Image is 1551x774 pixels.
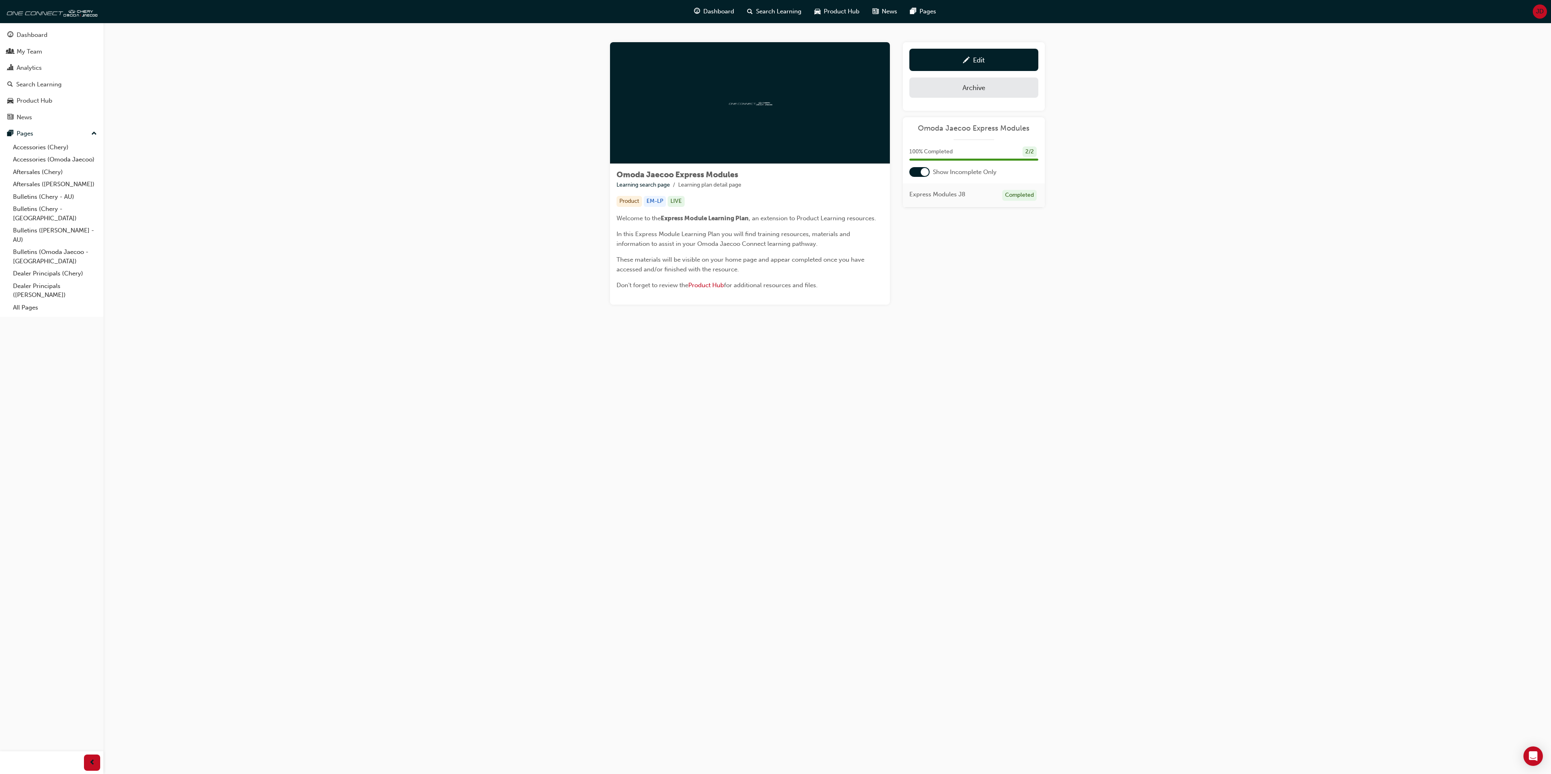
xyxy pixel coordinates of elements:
span: Pages [919,7,936,16]
a: Aftersales ([PERSON_NAME]) [10,178,100,191]
a: My Team [3,44,100,59]
div: My Team [17,47,42,56]
span: JD [1536,7,1544,16]
div: Product Hub [17,96,52,105]
span: guage-icon [7,32,13,39]
a: Bulletins (Chery - AU) [10,191,100,203]
div: Open Intercom Messenger [1523,746,1543,766]
span: Don't forget to review the [617,282,688,289]
a: pages-iconPages [904,3,943,20]
span: News [882,7,897,16]
span: Express Module Learning Plan [661,215,749,222]
div: Dashboard [17,30,47,40]
li: Learning plan detail page [678,181,741,190]
a: Aftersales (Chery) [10,166,100,178]
a: Edit [909,49,1038,71]
div: LIVE [668,196,685,207]
a: Analytics [3,60,100,75]
button: JD [1533,4,1547,19]
span: prev-icon [89,758,95,768]
a: guage-iconDashboard [687,3,741,20]
div: News [17,113,32,122]
a: Bulletins (Omoda Jaecoo - [GEOGRAPHIC_DATA]) [10,246,100,267]
span: people-icon [7,48,13,56]
span: Product Hub [824,7,859,16]
span: pages-icon [910,6,916,17]
span: car-icon [814,6,821,17]
div: Pages [17,129,33,138]
span: news-icon [7,114,13,121]
button: DashboardMy TeamAnalyticsSearch LearningProduct HubNews [3,26,100,126]
div: 2 / 2 [1023,146,1037,157]
a: Accessories (Chery) [10,141,100,154]
span: up-icon [91,129,97,139]
span: These materials will be visible on your home page and appear completed once you have accessed and... [617,256,866,273]
span: Express Modules J8 [909,190,965,199]
a: Dealer Principals (Chery) [10,267,100,280]
span: pages-icon [7,130,13,138]
a: Bulletins (Chery - [GEOGRAPHIC_DATA]) [10,203,100,224]
button: Pages [3,126,100,141]
span: chart-icon [7,64,13,72]
span: Search Learning [756,7,801,16]
a: Accessories (Omoda Jaecoo) [10,153,100,166]
span: , an extension to Product Learning resources. [749,215,876,222]
span: search-icon [7,81,13,88]
a: search-iconSearch Learning [741,3,808,20]
a: Product Hub [688,282,724,289]
span: news-icon [872,6,879,17]
span: for additional resources and files. [724,282,818,289]
a: Product Hub [3,93,100,108]
span: search-icon [747,6,753,17]
span: Welcome to the [617,215,661,222]
img: oneconnect [4,3,97,19]
span: In this Express Module Learning Plan you will find training resources, materials and information ... [617,230,852,247]
div: Archive [962,84,985,92]
span: Omoda Jaecoo Express Modules [617,170,738,179]
div: Edit [973,56,985,64]
div: Product [617,196,642,207]
span: Dashboard [703,7,734,16]
a: Dashboard [3,28,100,43]
a: Search Learning [3,77,100,92]
div: EM-LP [644,196,666,207]
div: Search Learning [16,80,62,89]
a: Bulletins ([PERSON_NAME] - AU) [10,224,100,246]
a: news-iconNews [866,3,904,20]
a: Learning search page [617,181,670,188]
div: Completed [1002,190,1037,201]
span: Show Incomplete Only [933,168,997,177]
img: oneconnect [728,99,772,107]
span: guage-icon [694,6,700,17]
a: All Pages [10,301,100,314]
a: Omoda Jaecoo Express Modules [909,124,1038,133]
span: 100 % Completed [909,147,953,157]
a: News [3,110,100,125]
span: car-icon [7,97,13,105]
a: Dealer Principals ([PERSON_NAME]) [10,280,100,301]
div: Analytics [17,63,42,73]
a: car-iconProduct Hub [808,3,866,20]
button: Archive [909,77,1038,98]
span: pencil-icon [963,57,970,65]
